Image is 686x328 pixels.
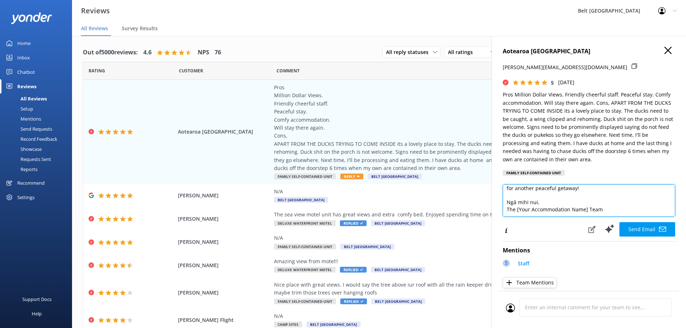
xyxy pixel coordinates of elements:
span: [PERSON_NAME] [178,215,271,223]
div: Help [32,306,42,321]
span: Belt [GEOGRAPHIC_DATA] [340,244,394,250]
span: Question [277,67,300,74]
div: Reviews [17,79,36,94]
a: Showcase [4,144,72,154]
span: Belt [GEOGRAPHIC_DATA] [371,298,425,304]
h4: Mentions [503,246,675,255]
button: Team Mentions [503,277,557,288]
textarea: Kia ora Aotearoa, Thank you so much for your wonderful review and kind words about our views, sta... [503,184,675,217]
div: Send Requests [4,124,52,134]
div: Home [17,36,31,50]
h4: NPS [198,48,209,57]
span: Replied [340,298,367,304]
span: Replied [340,267,367,273]
div: S [503,260,510,267]
div: Family Self-Contained Unit [503,170,565,176]
span: Belt [GEOGRAPHIC_DATA] [371,267,425,273]
div: Showcase [4,144,42,154]
span: Deluxe Waterfront Motel [274,220,336,226]
button: Close [664,47,672,55]
h4: 4.6 [143,48,152,57]
a: Setup [4,104,72,114]
div: All Reviews [4,94,47,104]
div: Pros Million Dollar Views. Friendly cheerful staff. Peaceful stay. Comfy accommodation. Will stay... [274,84,602,172]
span: All Reviews [81,25,108,32]
div: Reports [4,164,37,174]
span: All reply statuses [386,48,433,56]
span: Camp Sites [274,322,302,327]
h3: Reviews [81,5,110,17]
span: [PERSON_NAME] Flight [178,316,271,324]
div: Mentions [4,114,41,124]
h4: Out of 5000 reviews: [83,48,138,57]
span: Belt [GEOGRAPHIC_DATA] [371,220,425,226]
h4: Aotearoa [GEOGRAPHIC_DATA] [503,47,675,56]
span: Date [179,67,203,74]
p: [DATE] [558,78,574,86]
a: Record Feedback [4,134,72,144]
div: Chatbot [17,65,35,79]
div: N/A [274,312,602,320]
a: Send Requests [4,124,72,134]
span: Belt [GEOGRAPHIC_DATA] [306,322,360,327]
span: [PERSON_NAME] [178,192,271,199]
p: Staff [518,260,529,268]
div: Support Docs [22,292,51,306]
div: Settings [17,190,35,205]
div: The sea view motel unit has great views and extra comfy bed. Enjoyed spending time on the porch. [274,211,602,219]
div: Inbox [17,50,30,65]
span: Reply [340,174,363,179]
span: Family Self-Contained Unit [274,244,336,250]
a: Reports [4,164,72,174]
span: Replied [340,220,367,226]
a: Mentions [4,114,72,124]
span: [PERSON_NAME] [178,238,271,246]
span: Deluxe Waterfront Motel [274,267,336,273]
span: [PERSON_NAME] [178,289,271,297]
span: Aotearoa [GEOGRAPHIC_DATA] [178,128,271,136]
p: Pros Million Dollar Views. Friendly cheerful staff. Peaceful stay. Comfy accommodation. Will stay... [503,91,675,163]
div: N/A [274,188,602,196]
button: Send Email [619,222,675,237]
img: user_profile.svg [506,304,515,313]
span: Belt [GEOGRAPHIC_DATA] [274,197,328,203]
span: 5 [551,79,554,86]
div: Recommend [17,176,45,190]
div: Setup [4,104,33,114]
h4: 76 [215,48,221,57]
span: All ratings [448,48,477,56]
span: Family Self-Contained Unit [274,298,336,304]
div: Nice place with great views. I would say the tree above iur roof with all the rain keeper drippin... [274,281,602,297]
a: Requests Sent [4,154,72,164]
a: All Reviews [4,94,72,104]
span: Survey Results [122,25,158,32]
div: Requests Sent [4,154,51,164]
span: Date [89,67,105,74]
span: Belt [GEOGRAPHIC_DATA] [368,174,422,179]
div: N/A [274,234,602,242]
div: Record Feedback [4,134,57,144]
span: Family Self-Contained Unit [274,174,336,179]
span: [PERSON_NAME] [178,261,271,269]
p: [PERSON_NAME][EMAIL_ADDRESS][DOMAIN_NAME] [503,63,627,71]
a: Staff [514,260,529,269]
div: Amazing view from motel!! [274,257,602,265]
img: yonder-white-logo.png [11,12,52,24]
